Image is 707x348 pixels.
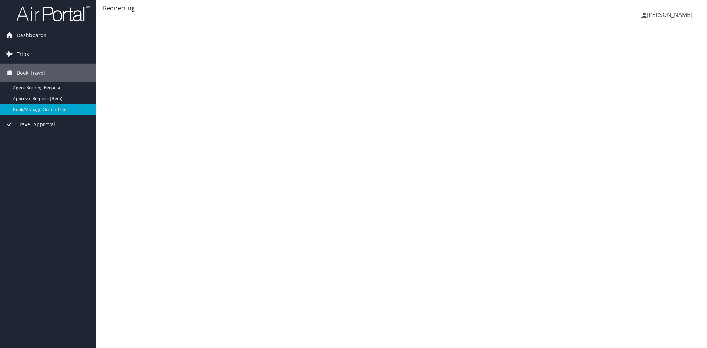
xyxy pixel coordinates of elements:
[103,4,700,13] div: Redirecting...
[16,5,90,22] img: airportal-logo.png
[17,45,29,63] span: Trips
[17,64,45,82] span: Book Travel
[647,11,692,19] span: [PERSON_NAME]
[641,4,700,26] a: [PERSON_NAME]
[17,26,46,45] span: Dashboards
[17,115,55,134] span: Travel Approval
